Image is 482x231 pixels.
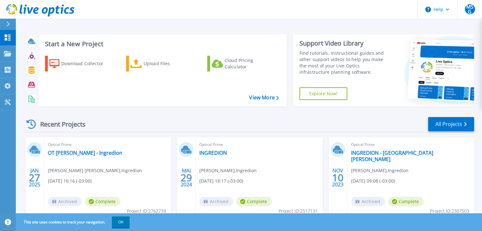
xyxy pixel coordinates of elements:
div: JAN 2025 [29,166,41,189]
a: All Projects [428,117,474,131]
span: [PERSON_NAME] , Ingredion [199,167,257,174]
span: 29 [181,175,192,180]
a: Explore Now! [299,87,348,100]
a: Cloud Pricing Calculator [207,56,278,72]
span: Complete [388,197,424,206]
span: [DATE] 18:17 (-03:00) [199,178,243,184]
div: Upload Files [144,57,194,70]
span: Archived [199,197,233,206]
h3: Start a New Project [45,41,279,47]
a: OT [PERSON_NAME] - Ingredion [48,150,122,156]
a: INGREDION [199,150,227,156]
span: [DATE] 09:08 (-03:00) [351,178,395,184]
div: MAI 2024 [180,166,192,189]
span: Optical Prime [199,141,318,148]
span: [DATE] 16:16 (-03:00) [48,178,92,184]
span: Complete [236,197,272,206]
span: 10 [332,175,344,180]
span: [PERSON_NAME] [PERSON_NAME] , Ingredion [48,167,142,174]
span: Project ID: 2307503 [430,208,469,215]
a: Upload Files [126,56,197,72]
span: Optical Prime [351,141,470,148]
span: [PERSON_NAME] , Ingredion [351,167,408,174]
span: This site uses cookies to track your navigation. [17,216,130,228]
a: INGREDION - [GEOGRAPHIC_DATA][PERSON_NAME] [351,150,470,162]
span: MSG [465,4,475,14]
a: Download Collector [45,56,116,72]
span: 27 [29,175,40,180]
div: Recent Projects [24,116,94,132]
span: Project ID: 2762739 [127,208,166,215]
span: Archived [351,197,385,206]
span: Complete [85,197,120,206]
span: Archived [48,197,82,206]
button: OK [112,216,130,228]
div: Cloud Pricing Calculator [225,57,275,70]
div: Find tutorials, instructional guides and other support videos to help you make the most of your L... [299,50,390,75]
div: Support Video Library [299,39,390,47]
div: Download Collector [61,57,112,70]
span: Optical Prime [48,141,167,148]
span: Project ID: 2517131 [279,208,318,215]
div: NOV 2023 [332,166,344,189]
a: View More [249,95,279,101]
